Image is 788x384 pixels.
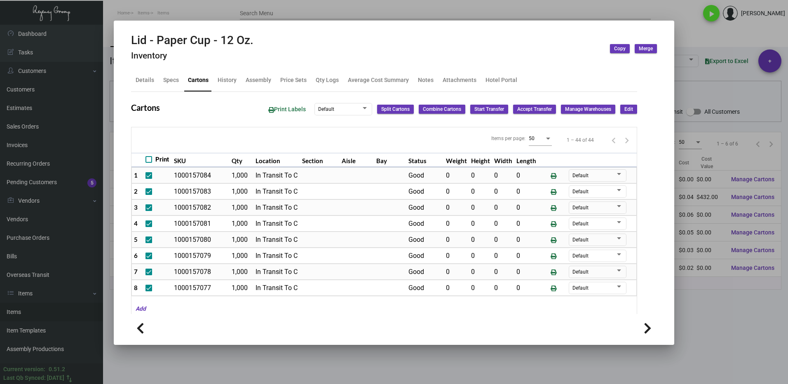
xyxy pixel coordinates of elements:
[134,252,138,259] span: 6
[131,51,253,61] h4: Inventory
[485,76,517,84] div: Hotel Portal
[610,44,630,53] button: Copy
[253,153,300,167] th: Location
[567,136,594,144] div: 1 – 44 of 44
[246,76,271,84] div: Assembly
[348,76,409,84] div: Average Cost Summary
[419,105,465,114] button: Combine Cartons
[561,105,615,114] button: Manage Warehouses
[469,153,492,167] th: Height
[218,76,237,84] div: History
[49,365,65,374] div: 0.51.2
[163,76,179,84] div: Specs
[136,76,154,84] div: Details
[131,103,160,112] h2: Cartons
[444,153,469,167] th: Weight
[134,236,138,243] span: 5
[443,76,476,84] div: Attachments
[565,106,611,113] span: Manage Warehouses
[620,105,637,114] button: Edit
[377,105,414,114] button: Split Cartons
[134,268,138,275] span: 7
[624,106,633,113] span: Edit
[262,102,312,117] button: Print Labels
[131,33,253,47] h2: Lid - Paper Cup - 12 Oz.
[316,76,339,84] div: Qty Logs
[268,106,306,112] span: Print Labels
[300,153,339,167] th: Section
[572,285,589,291] span: Default
[188,76,209,84] div: Cartons
[470,105,508,114] button: Start Transfer
[491,135,525,142] div: Items per page:
[514,153,538,167] th: Length
[134,284,138,291] span: 8
[572,237,589,243] span: Default
[572,189,589,194] span: Default
[572,221,589,227] span: Default
[572,173,589,178] span: Default
[635,44,657,53] button: Merge
[280,76,307,84] div: Price Sets
[134,204,138,211] span: 3
[374,153,407,167] th: Bay
[513,105,556,114] button: Accept Transfer
[3,365,45,374] div: Current version:
[131,304,146,313] mat-hint: Add
[423,106,461,113] span: Combine Cartons
[639,45,653,52] span: Merge
[474,106,504,113] span: Start Transfer
[529,136,535,141] span: 50
[318,106,334,112] span: Default
[529,135,552,142] mat-select: Items per page:
[172,153,230,167] th: SKU
[572,205,589,211] span: Default
[572,253,589,259] span: Default
[381,106,410,113] span: Split Cartons
[620,133,633,147] button: Next page
[572,269,589,275] span: Default
[134,187,138,195] span: 2
[406,153,444,167] th: Status
[134,171,138,179] span: 1
[155,155,169,164] span: Print
[340,153,374,167] th: Aisle
[614,45,626,52] span: Copy
[3,374,64,382] div: Last Qb Synced: [DATE]
[492,153,514,167] th: Width
[607,133,620,147] button: Previous page
[517,106,552,113] span: Accept Transfer
[418,76,434,84] div: Notes
[134,220,138,227] span: 4
[230,153,253,167] th: Qty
